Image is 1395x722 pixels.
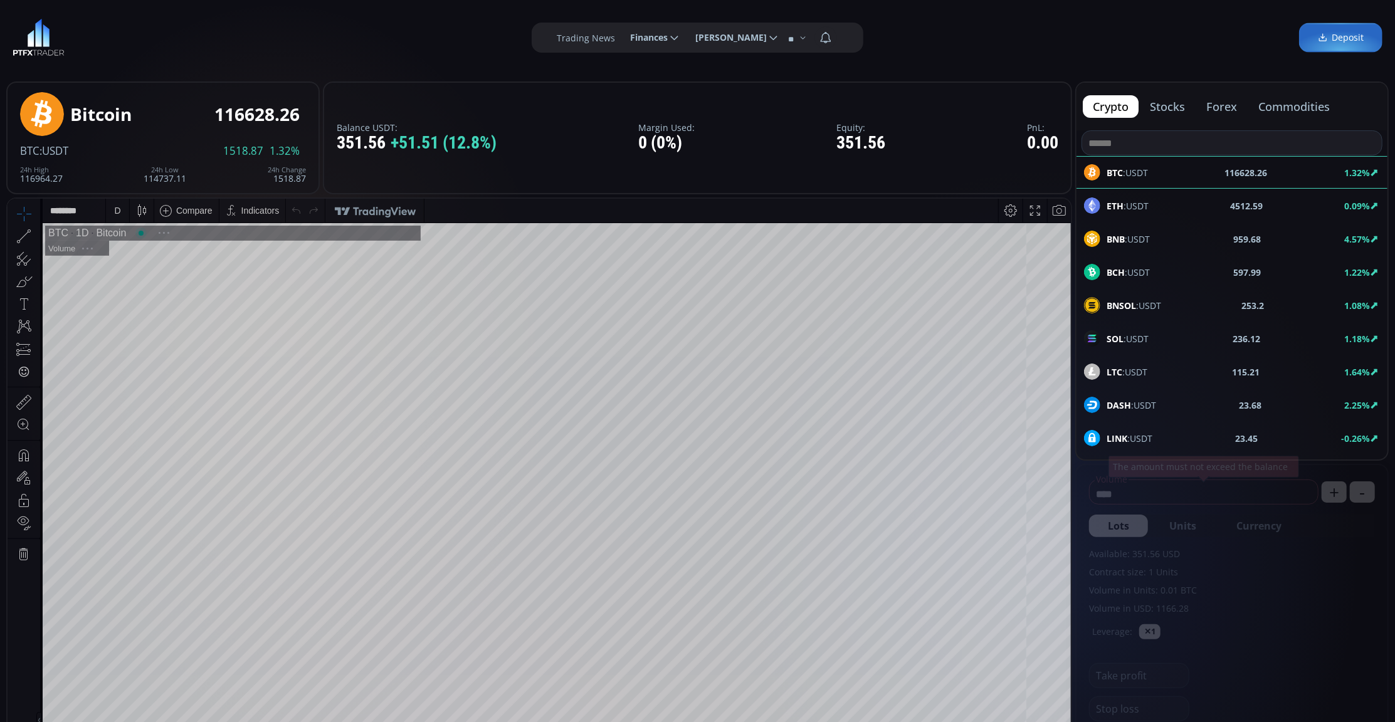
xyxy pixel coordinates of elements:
div: 114737.11 [144,166,187,183]
div: 1D [61,29,81,40]
b: ETH [1107,200,1124,212]
div: 24h Change [268,166,306,174]
div: 3m [82,550,93,560]
b: 597.99 [1233,266,1261,279]
b: 1.18% [1344,333,1370,345]
b: 1.08% [1344,300,1370,311]
div: Market open [128,29,139,40]
span: :USDT [1107,365,1147,379]
div: 5y [45,550,55,560]
b: 23.45 [1236,432,1258,445]
span: :USDT [1107,233,1150,246]
b: SOL [1107,333,1124,345]
div:  [11,167,21,179]
button: stocks [1140,95,1195,118]
b: 23.68 [1239,399,1261,412]
span: 1.32% [270,145,300,157]
label: Trading News [557,31,615,44]
div: Toggle Log Scale [1015,543,1036,567]
div: Hide Drawings Toolbar [29,513,34,530]
label: Balance USDT: [337,123,497,132]
div: Indicators [234,7,272,17]
b: LINK [1107,432,1127,444]
span: :USDT [1107,266,1150,279]
span: :USDT [1107,299,1161,312]
b: -0.26% [1341,432,1370,444]
b: 253.2 [1241,299,1264,312]
div: Bitcoin [70,105,132,124]
span: :USDT [1107,332,1149,345]
button: 00:34:51 (UTC) [917,543,986,567]
b: 4.57% [1344,233,1370,245]
div: 1518.87 [268,166,306,183]
span: BTC [20,144,39,158]
label: Margin Used: [638,123,695,132]
div: BTC [41,29,61,40]
b: 1.64% [1344,366,1370,378]
b: BNB [1107,233,1125,245]
div: 1d [142,550,152,560]
b: 236.12 [1233,332,1260,345]
span: [PERSON_NAME] [687,25,767,50]
b: DASH [1107,399,1131,411]
img: LOGO [13,19,65,56]
div: 24h Low [144,166,187,174]
span: 00:34:51 (UTC) [921,550,981,560]
div: 0 (0%) [638,133,695,153]
span: +51.51 (12.8%) [391,133,497,153]
div: Bitcoin [81,29,118,40]
b: 4512.59 [1230,199,1263,212]
label: Equity: [836,123,885,132]
button: forex [1196,95,1247,118]
div: 116628.26 [214,105,300,124]
div: Volume [41,45,68,55]
span: 1518.87 [223,145,263,157]
div: 351.56 [836,133,885,153]
b: BCH [1107,266,1125,278]
span: :USDT [1107,399,1156,412]
div: 351.56 [337,133,497,153]
div: 1y [63,550,73,560]
div: Toggle Percentage [998,543,1015,567]
div: 24h High [20,166,63,174]
b: 1.22% [1344,266,1370,278]
div: 1m [102,550,114,560]
span: Finances [621,25,668,50]
label: PnL: [1027,123,1058,132]
div: Compare [169,7,205,17]
b: BNSOL [1107,300,1136,311]
div: 116964.27 [20,166,63,183]
button: commodities [1248,95,1340,118]
a: Deposit [1299,23,1382,53]
span: :USDT [1107,432,1152,445]
button: crypto [1083,95,1139,118]
b: LTC [1107,366,1122,378]
b: 0.09% [1344,200,1370,212]
div: 0.00 [1027,133,1058,153]
b: 115.21 [1232,365,1260,379]
div: 5d [124,550,134,560]
div: Go to [168,543,188,567]
div: auto [1040,550,1057,560]
span: :USDT [39,144,68,158]
span: Deposit [1318,31,1364,44]
div: D [107,7,113,17]
b: 2.25% [1344,399,1370,411]
b: 959.68 [1233,233,1261,246]
span: :USDT [1107,199,1149,212]
div: log [1019,550,1031,560]
div: Toggle Auto Scale [1036,543,1061,567]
